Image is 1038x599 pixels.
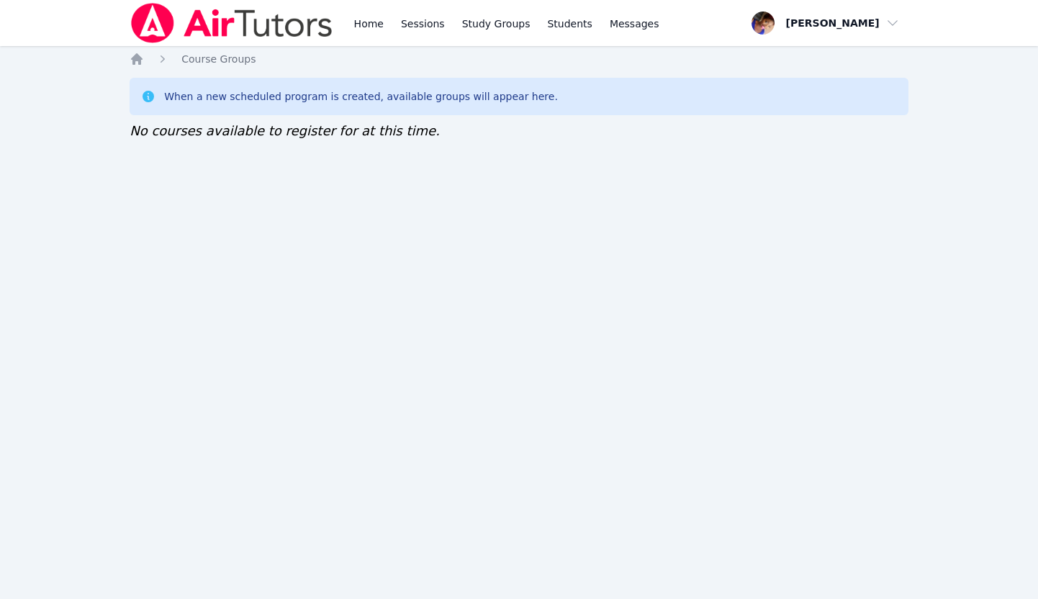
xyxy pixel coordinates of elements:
a: Course Groups [181,52,256,66]
span: Course Groups [181,53,256,65]
div: When a new scheduled program is created, available groups will appear here. [164,89,558,104]
img: Air Tutors [130,3,333,43]
nav: Breadcrumb [130,52,908,66]
span: Messages [610,17,659,31]
span: No courses available to register for at this time. [130,123,440,138]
